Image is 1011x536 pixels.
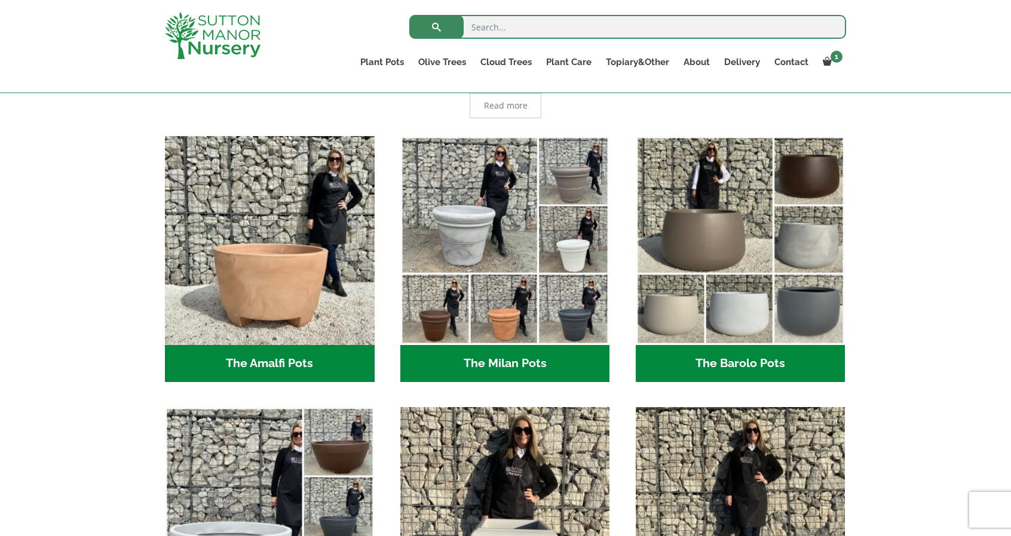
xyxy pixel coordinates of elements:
[636,345,845,382] h2: The Barolo Pots
[599,54,676,70] a: Topiary&Other
[165,12,261,59] img: logo
[717,54,767,70] a: Delivery
[473,54,539,70] a: Cloud Trees
[831,51,842,63] span: 1
[484,101,528,110] span: Read more
[165,136,375,382] a: Visit product category The Amalfi Pots
[539,54,599,70] a: Plant Care
[636,136,845,382] a: Visit product category The Barolo Pots
[400,345,610,382] h2: The Milan Pots
[636,136,845,346] img: The Barolo Pots
[411,54,473,70] a: Olive Trees
[767,54,816,70] a: Contact
[165,136,375,346] img: The Amalfi Pots
[400,136,610,346] img: The Milan Pots
[816,54,846,70] a: 1
[353,54,411,70] a: Plant Pots
[676,54,717,70] a: About
[165,345,375,382] h2: The Amalfi Pots
[409,15,846,39] input: Search...
[400,136,610,382] a: Visit product category The Milan Pots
